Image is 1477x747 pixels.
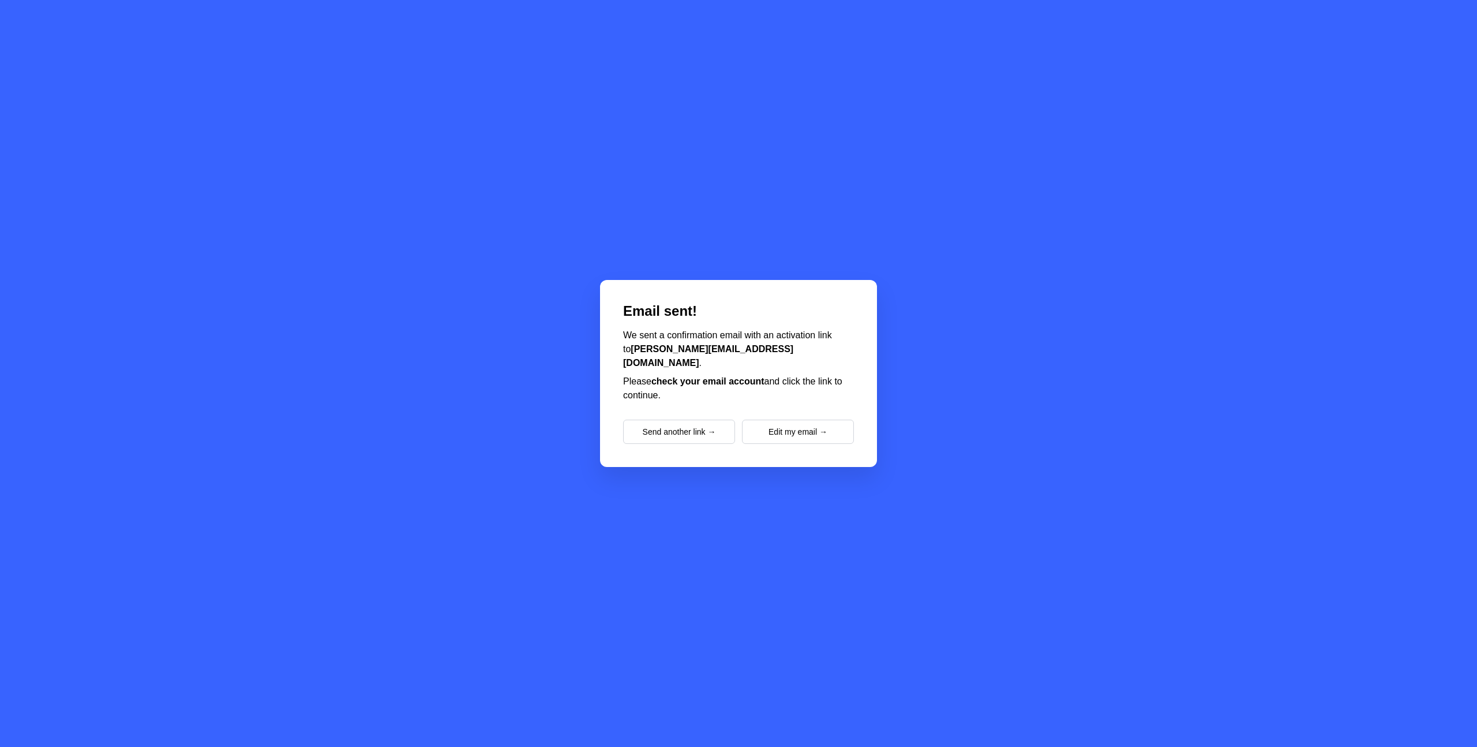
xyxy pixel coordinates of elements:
[623,328,854,370] p: We sent a confirmation email with an activation link to .
[742,420,854,444] button: Edit my email →
[623,375,854,402] p: Please and click the link to continue.
[651,376,764,386] strong: check your email account
[623,420,735,444] button: Send another link →
[623,303,854,319] h2: Email sent!
[623,344,793,368] strong: [PERSON_NAME][EMAIL_ADDRESS][DOMAIN_NAME]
